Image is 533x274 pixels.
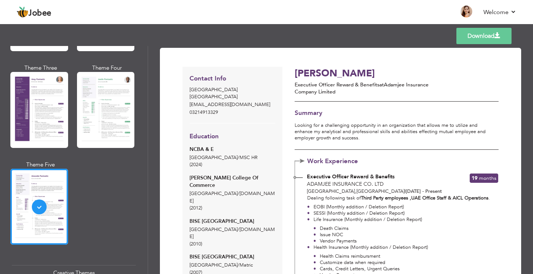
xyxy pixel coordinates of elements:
a: Download [456,28,512,44]
a: Jobee [17,6,51,18]
div: NCBA & E [190,146,275,153]
span: [GEOGRAPHIC_DATA] [DOMAIN_NAME] [190,226,275,240]
div: [PERSON_NAME] College Of Commerce [190,174,275,189]
span: | [405,188,406,195]
h3: Summary [295,110,498,117]
img: Profile Img [460,6,472,17]
strong: Third Party employees ,UAE Office Staff & AICL Operations [361,195,489,201]
span: Adamjee Insurance Co. Ltd [307,181,383,188]
li: Cards, Credit Letters, Urgent Queries [314,266,400,272]
span: Jobee [29,9,51,17]
li: Death Claims [314,225,357,232]
li: EOBI (Monthly addition / Deletion Report) [307,204,493,210]
span: (2010) [190,241,202,247]
p: [EMAIL_ADDRESS][DOMAIN_NAME] [190,101,275,109]
span: [GEOGRAPHIC_DATA] [DOMAIN_NAME] [190,190,275,204]
div: Theme Three [12,64,70,72]
li: Issue NOC [314,232,357,238]
span: Months [479,175,496,182]
span: (2024) [190,161,202,168]
p: [GEOGRAPHIC_DATA] [GEOGRAPHIC_DATA] [190,86,275,101]
span: [GEOGRAPHIC_DATA] MSC HR [190,154,258,161]
span: Work Experience [307,158,370,165]
div: BISE [GEOGRAPHIC_DATA] [190,218,275,225]
span: (2012) [190,205,202,211]
span: / [238,226,239,233]
p: Executive Officer Reward & Benefits Adamjee Insurance Company Limited [295,81,447,96]
span: [GEOGRAPHIC_DATA] Matric [190,262,253,268]
span: / [238,262,239,268]
p: Looking for a challenging opportunity in an organization that allows me to utilize and enhance my... [295,122,498,141]
span: 19 [472,175,477,182]
div: Theme Five [12,161,70,169]
h3: Education [190,133,275,140]
a: Welcome [483,8,516,17]
h3: Contact Info [190,75,275,82]
p: 03214913329 [190,109,275,116]
span: [GEOGRAPHIC_DATA] [GEOGRAPHIC_DATA] [307,188,405,195]
span: [DATE] - Present [405,188,442,195]
span: at [379,81,384,88]
span: , [355,188,356,195]
div: Theme Four [78,64,136,72]
li: Health Claims reimbursment [314,253,400,260]
li: Life Insurance (Monthly addition / Deletion Report) [307,217,493,244]
span: Executive Officer Reward & Benefits [307,173,395,180]
div: BISE [GEOGRAPHIC_DATA] [190,253,275,261]
span: / [238,190,239,197]
li: Customize data when required [314,260,400,266]
h3: [PERSON_NAME] [295,68,447,80]
img: jobee.io [17,6,29,18]
span: / [238,154,239,161]
li: Vendor Payments [314,238,357,244]
li: SESSI (Monthly addition / Deletion Report) [307,210,493,217]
